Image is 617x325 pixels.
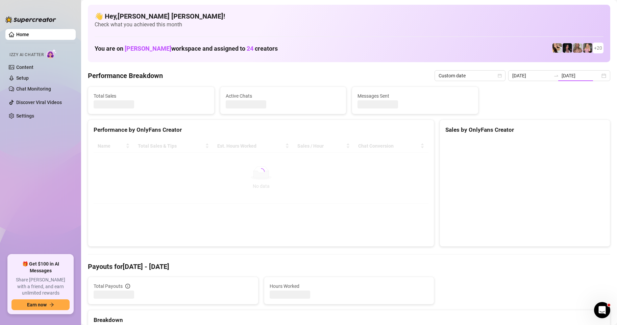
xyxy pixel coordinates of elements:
[258,168,265,175] span: loading
[16,65,33,70] a: Content
[49,302,54,307] span: arrow-right
[594,44,602,52] span: + 20
[16,100,62,105] a: Discover Viral Videos
[16,32,29,37] a: Home
[94,316,604,325] div: Breakdown
[562,72,600,79] input: End date
[11,299,70,310] button: Earn nowarrow-right
[270,282,429,290] span: Hours Worked
[512,72,551,79] input: Start date
[94,92,209,100] span: Total Sales
[498,74,502,78] span: calendar
[95,11,603,21] h4: 👋 Hey, [PERSON_NAME] [PERSON_NAME] !
[88,262,610,271] h4: Payouts for [DATE] - [DATE]
[27,302,47,307] span: Earn now
[16,113,34,119] a: Settings
[247,45,253,52] span: 24
[563,43,572,53] img: Baby (@babyyyybellaa)
[94,282,123,290] span: Total Payouts
[552,43,562,53] img: Avry (@avryjennerfree)
[16,86,51,92] a: Chat Monitoring
[226,92,341,100] span: Active Chats
[95,45,278,52] h1: You are on workspace and assigned to creators
[583,43,592,53] img: Kenzie (@dmaxkenzfree)
[439,71,501,81] span: Custom date
[553,73,559,78] span: swap-right
[11,261,70,274] span: 🎁 Get $100 in AI Messages
[573,43,582,53] img: Kenzie (@dmaxkenz)
[553,73,559,78] span: to
[5,16,56,23] img: logo-BBDzfeDw.svg
[11,277,70,297] span: Share [PERSON_NAME] with a friend, and earn unlimited rewards
[125,45,171,52] span: [PERSON_NAME]
[357,92,473,100] span: Messages Sent
[125,284,130,289] span: info-circle
[445,125,604,134] div: Sales by OnlyFans Creator
[94,125,428,134] div: Performance by OnlyFans Creator
[16,75,29,81] a: Setup
[9,52,44,58] span: Izzy AI Chatter
[594,302,610,318] iframe: Intercom live chat
[88,71,163,80] h4: Performance Breakdown
[46,49,57,59] img: AI Chatter
[95,21,603,28] span: Check what you achieved this month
